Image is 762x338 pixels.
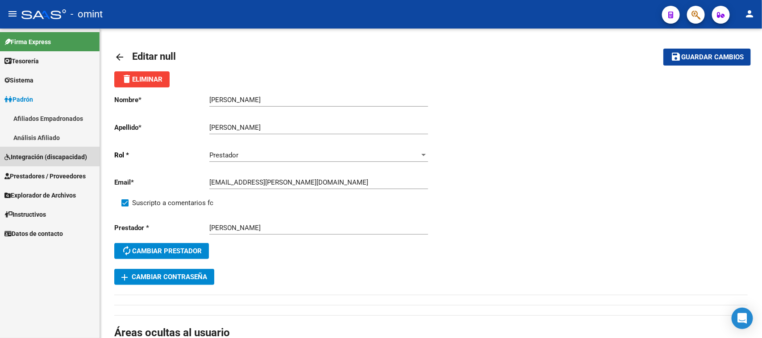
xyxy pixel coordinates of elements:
[132,51,176,62] span: Editar null
[670,51,681,62] mat-icon: save
[7,8,18,19] mat-icon: menu
[114,123,209,132] p: Apellido
[121,247,202,255] span: Cambiar prestador
[744,8,755,19] mat-icon: person
[209,151,238,159] span: Prestador
[4,56,39,66] span: Tesorería
[114,71,170,87] button: Eliminar
[119,272,130,283] mat-icon: add
[681,54,744,62] span: Guardar cambios
[732,308,753,329] div: Open Intercom Messenger
[114,52,125,62] mat-icon: arrow_back
[132,198,213,208] span: Suscripto a comentarios fc
[4,75,33,85] span: Sistema
[121,74,132,84] mat-icon: delete
[114,223,209,233] p: Prestador *
[4,171,86,181] span: Prestadores / Proveedores
[114,243,209,259] button: Cambiar prestador
[114,177,209,187] p: Email
[4,229,63,239] span: Datos de contacto
[4,210,46,219] span: Instructivos
[121,75,162,83] span: Eliminar
[4,37,51,47] span: Firma Express
[114,150,209,160] p: Rol *
[663,49,751,65] button: Guardar cambios
[121,273,207,281] span: Cambiar Contraseña
[4,152,87,162] span: Integración (discapacidad)
[71,4,103,24] span: - omint
[121,245,132,256] mat-icon: autorenew
[4,95,33,104] span: Padrón
[114,95,209,105] p: Nombre
[4,190,76,200] span: Explorador de Archivos
[114,269,214,285] button: Cambiar Contraseña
